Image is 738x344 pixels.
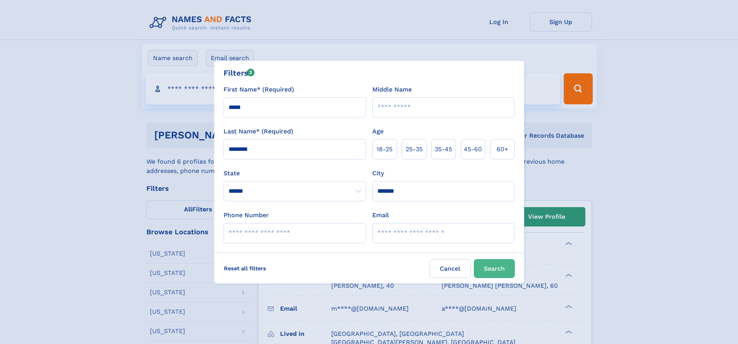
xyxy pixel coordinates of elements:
[219,259,271,278] label: Reset all filters
[474,259,515,278] button: Search
[224,169,366,178] label: State
[372,169,384,178] label: City
[497,145,508,154] span: 60+
[464,145,482,154] span: 45‑60
[224,127,293,136] label: Last Name* (Required)
[224,67,255,79] div: Filters
[372,127,384,136] label: Age
[372,211,389,220] label: Email
[372,85,412,94] label: Middle Name
[224,85,294,94] label: First Name* (Required)
[224,211,269,220] label: Phone Number
[435,145,452,154] span: 35‑45
[406,145,423,154] span: 25‑35
[430,259,471,278] label: Cancel
[377,145,392,154] span: 18‑25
